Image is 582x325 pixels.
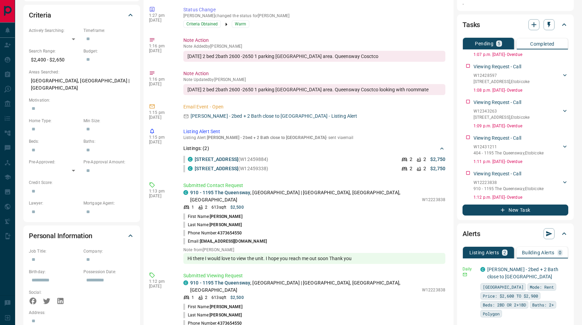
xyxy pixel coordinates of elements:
[83,269,135,275] p: Possession Date:
[463,205,568,216] button: New Task
[183,190,188,195] div: condos.ca
[473,99,521,106] p: Viewing Request - Call
[473,72,529,79] p: W12428597
[522,250,555,255] p: Building Alerts
[29,10,51,21] h2: Criteria
[183,142,445,155] div: Listings: (2)
[183,51,445,62] div: [DATE] 2 bed 2bath 2600 -2650 1 parking [GEOGRAPHIC_DATA] area. Queensway Cosctco
[29,248,80,254] p: Job Title:
[473,150,544,156] p: 404 - 1195 The Queensway , Etobicoke
[195,156,269,163] p: (W12459884)
[183,103,445,111] p: Email Event - Open
[205,204,207,210] p: 2
[473,107,568,122] div: W12343263[STREET_ADDRESS],Etobicoke
[190,190,250,195] a: 910 - 1195 The Queensway
[422,197,445,203] p: W12223838
[422,287,445,293] p: W12223838
[83,138,135,144] p: Baths:
[29,289,80,295] p: Social:
[503,250,506,255] p: 2
[463,228,480,239] h2: Alerts
[183,6,445,13] p: Status Change
[29,179,135,186] p: Credit Score:
[83,200,135,206] p: Mortgage Agent:
[29,97,135,103] p: Motivation:
[473,79,529,85] p: [STREET_ADDRESS] , Etobicoke
[83,159,135,165] p: Pre-Approval Amount:
[473,63,521,70] p: Viewing Request - Call
[29,48,80,54] p: Search Range:
[480,267,485,272] div: condos.ca
[183,304,242,310] p: First Name:
[183,13,445,18] p: [PERSON_NAME] changed the status for [PERSON_NAME]
[149,18,173,23] p: [DATE]
[212,204,226,210] p: 613 sqft
[212,294,226,301] p: 613 sqft
[183,128,445,135] p: Listing Alert Sent
[149,44,173,48] p: 1:16 pm
[183,84,445,95] div: [DATE] 2 bed 2bath 2600 -2650 1 parking [GEOGRAPHIC_DATA] area. Queensway Cosctco looking with ro...
[195,165,269,172] p: (W12459338)
[29,310,135,316] p: Address:
[410,156,412,163] p: 2
[192,204,194,210] p: 1
[423,156,426,163] p: 2
[149,284,173,289] p: [DATE]
[205,294,207,301] p: 2
[473,170,521,177] p: Viewing Request - Call
[149,77,173,82] p: 1:16 pm
[29,75,135,94] p: [GEOGRAPHIC_DATA], [GEOGRAPHIC_DATA] | [GEOGRAPHIC_DATA]
[183,70,445,77] p: Note Action
[190,189,419,204] p: , [GEOGRAPHIC_DATA] | [GEOGRAPHIC_DATA], [GEOGRAPHIC_DATA], [GEOGRAPHIC_DATA]
[83,48,135,54] p: Budget:
[183,222,242,228] p: Last Name:
[83,27,135,34] p: Timeframe:
[483,292,538,299] span: Price: $2,600 TO $2,900
[83,248,135,254] p: Company:
[183,253,445,264] div: Hi there I would love to view the unit. I hope you reach me out soon Thank you
[183,77,445,82] p: Note Updated by [PERSON_NAME]
[473,194,568,200] p: 1:12 p.m. [DATE] - Overdue
[29,228,135,244] div: Personal Information
[149,279,173,284] p: 1:12 pm
[183,280,188,285] div: condos.ca
[149,194,173,198] p: [DATE]
[29,230,92,241] h2: Personal Information
[183,37,445,44] p: Note Action
[463,272,467,277] svg: Email
[473,51,568,58] p: 1:07 p.m. [DATE] - Overdue
[559,250,561,255] p: 0
[183,230,242,236] p: Phone Number:
[149,115,173,120] p: [DATE]
[473,123,568,129] p: 1:09 p.m. [DATE] - Overdue
[29,69,135,75] p: Areas Searched:
[190,279,419,294] p: , [GEOGRAPHIC_DATA] | [GEOGRAPHIC_DATA], [GEOGRAPHIC_DATA], [GEOGRAPHIC_DATA]
[235,21,246,27] span: Warm
[498,41,500,46] p: 5
[463,16,568,33] div: Tasks
[473,135,521,142] p: Viewing Request - Call
[473,142,568,158] div: W12431211404 - 1195 The Queensway,Etobicoke
[149,140,173,144] p: [DATE]
[483,283,524,290] span: [GEOGRAPHIC_DATA]
[195,156,238,162] a: [STREET_ADDRESS]
[487,267,558,279] a: [PERSON_NAME] - 2bed + 2 Bath close to [GEOGRAPHIC_DATA]
[473,159,568,165] p: 1:11 p.m. [DATE] - Overdue
[183,145,209,152] p: Listings: ( 2 )
[183,272,445,279] p: Submitted Viewing Request
[423,165,426,172] p: 2
[473,114,529,120] p: [STREET_ADDRESS] , Etobicoke
[149,13,173,18] p: 1:27 pm
[207,135,326,140] span: [PERSON_NAME] - 2bed + 2 Bath close to [GEOGRAPHIC_DATA]
[410,165,412,172] p: 2
[149,48,173,53] p: [DATE]
[29,118,80,124] p: Home Type:
[463,225,568,242] div: Alerts
[209,313,242,317] span: [PERSON_NAME]
[210,214,242,219] span: [PERSON_NAME]
[230,294,244,301] p: $2,500
[29,27,80,34] p: Actively Searching:
[430,165,445,172] p: $2,750
[183,238,267,244] p: Email:
[29,54,80,66] p: $2,400 - $2,650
